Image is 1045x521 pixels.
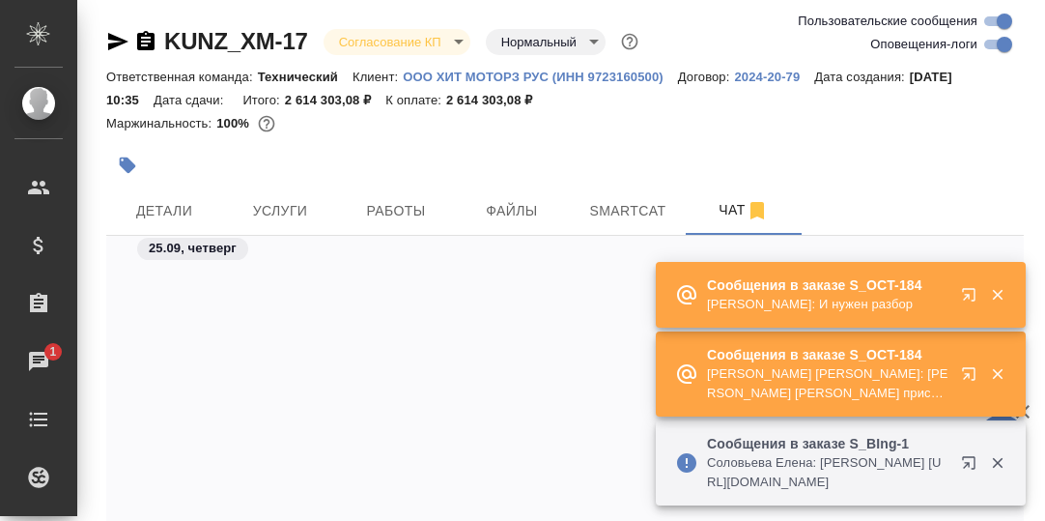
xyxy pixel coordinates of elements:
[798,12,977,31] span: Пользовательские сообщения
[5,337,72,386] a: 1
[734,68,814,84] a: 2024-20-79
[254,111,279,136] button: 0.00 RUB;
[697,198,790,222] span: Чат
[106,116,216,130] p: Маржинальность:
[285,93,385,107] p: 2 614 303,08 ₽
[106,70,258,84] p: Ответственная команда:
[154,93,228,107] p: Дата сдачи:
[106,30,129,53] button: Скопировать ссылку для ЯМессенджера
[242,93,284,107] p: Итого:
[403,70,678,84] p: ООО ХИТ МОТОРЗ РУС (ИНН 9723160500)
[149,239,237,258] p: 25.09, четверг
[707,275,948,295] p: Сообщения в заказе S_OCT-184
[678,70,735,84] p: Договор:
[234,199,326,223] span: Услуги
[707,434,948,453] p: Сообщения в заказе S_BIng-1
[353,70,403,84] p: Клиент:
[118,199,211,223] span: Детали
[216,116,254,130] p: 100%
[258,70,353,84] p: Технический
[977,454,1017,472] button: Закрыть
[617,29,642,54] button: Доп статусы указывают на важность/срочность заказа
[446,93,547,107] p: 2 614 303,08 ₽
[106,144,149,187] button: Добавить тэг
[707,345,948,364] p: Сообщения в заказе S_OCT-184
[350,199,442,223] span: Работы
[164,28,308,54] a: KUNZ_XM-17
[134,30,157,53] button: Скопировать ссылку
[949,444,996,490] button: Открыть в новой вкладке
[977,286,1017,304] button: Закрыть
[949,275,996,322] button: Открыть в новой вкладке
[403,68,678,84] a: ООО ХИТ МОТОРЗ РУС (ИНН 9723160500)
[734,70,814,84] p: 2024-20-79
[707,364,948,403] p: [PERSON_NAME] [PERSON_NAME]: [PERSON_NAME] [PERSON_NAME] прислал для нас FYI, необходимо внести в...
[486,29,606,55] div: Согласование КП
[38,342,68,362] span: 1
[495,34,582,50] button: Нормальный
[385,93,446,107] p: К оплате:
[746,199,769,222] svg: Отписаться
[324,29,470,55] div: Согласование КП
[977,365,1017,383] button: Закрыть
[870,35,977,54] span: Оповещения-логи
[581,199,674,223] span: Smartcat
[814,70,909,84] p: Дата создания:
[707,453,948,492] p: Соловьева Елена: [PERSON_NAME] [URL][DOMAIN_NAME]
[466,199,558,223] span: Файлы
[949,355,996,401] button: Открыть в новой вкладке
[333,34,447,50] button: Согласование КП
[707,295,948,314] p: [PERSON_NAME]: И нужен разбор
